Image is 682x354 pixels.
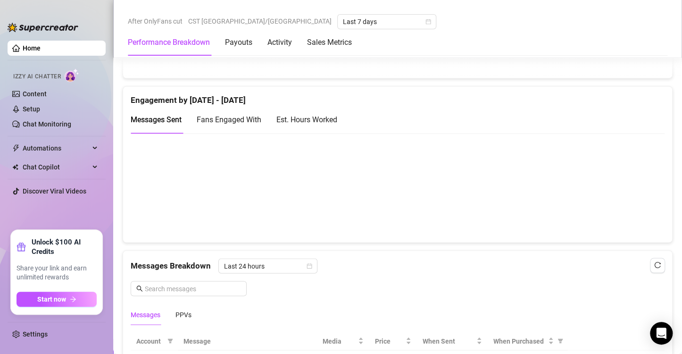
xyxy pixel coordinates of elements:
img: Chat Copilot [12,164,18,170]
span: When Sent [423,336,474,346]
span: reload [654,261,661,268]
span: Account [136,336,164,346]
div: Activity [267,37,292,48]
button: Start nowarrow-right [17,292,97,307]
a: Settings [23,330,48,338]
strong: Unlock $100 AI Credits [32,237,97,256]
span: CST [GEOGRAPHIC_DATA]/[GEOGRAPHIC_DATA] [188,14,332,28]
span: Last 24 hours [224,259,312,273]
div: Messages Breakdown [131,258,665,273]
img: AI Chatter [65,68,79,82]
div: Sales Metrics [307,37,352,48]
span: filter [557,338,563,344]
th: When Purchased [488,332,568,350]
div: Engagement by [DATE] - [DATE] [131,86,665,107]
div: Messages [131,309,160,320]
a: Discover Viral Videos [23,187,86,195]
span: filter [167,338,173,344]
a: Content [23,90,47,98]
span: Media [323,336,356,346]
span: calendar [425,19,431,25]
input: Search messages [145,283,241,294]
span: Automations [23,141,90,156]
th: When Sent [417,332,488,350]
span: Price [375,336,404,346]
div: Performance Breakdown [128,37,210,48]
a: Chat Monitoring [23,120,71,128]
span: arrow-right [70,296,76,303]
span: calendar [307,263,312,269]
div: PPVs [175,309,191,320]
img: logo-BBDzfeDw.svg [8,23,78,32]
th: Media [317,332,369,350]
span: After OnlyFans cut [128,14,183,28]
span: search [136,285,143,292]
span: Start now [37,295,66,303]
span: Fans Engaged With [197,115,261,124]
a: Setup [23,105,40,113]
span: Share your link and earn unlimited rewards [17,264,97,282]
th: Message [178,332,317,350]
span: Messages Sent [131,115,182,124]
span: gift [17,242,26,252]
span: Izzy AI Chatter [13,72,61,81]
span: filter [166,334,175,348]
a: Home [23,44,41,52]
th: Price [369,332,417,350]
div: Est. Hours Worked [276,114,337,126]
span: When Purchased [493,336,546,346]
span: Last 7 days [343,15,431,29]
div: Payouts [225,37,252,48]
span: Chat Copilot [23,160,90,175]
div: Open Intercom Messenger [650,322,673,345]
span: filter [556,334,565,348]
span: thunderbolt [12,144,20,152]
